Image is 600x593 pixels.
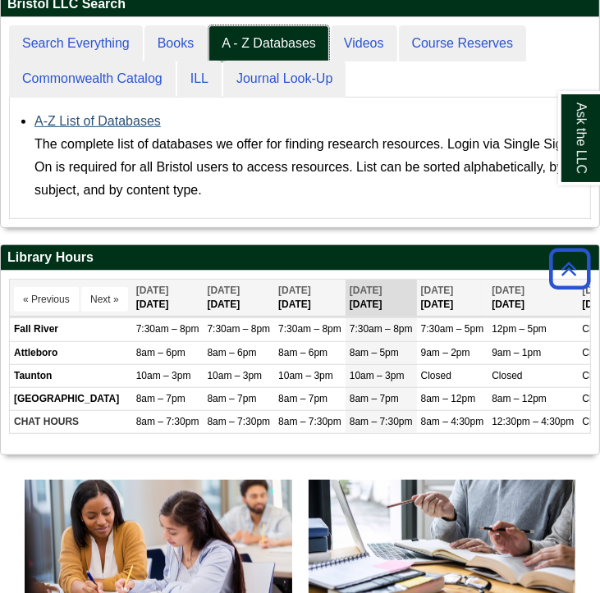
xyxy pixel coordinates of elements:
[81,287,128,312] button: Next »
[223,61,346,98] a: Journal Look-Up
[350,347,399,358] span: 8am – 5pm
[543,258,596,280] a: Back to Top
[492,370,522,381] span: Closed
[492,416,574,427] span: 12:30pm – 4:30pm
[207,347,256,358] span: 8am – 6pm
[278,323,341,335] span: 7:30am – 8pm
[274,280,346,317] th: [DATE]
[207,416,270,427] span: 8am – 7:30pm
[10,411,132,434] td: CHAT HOURS
[492,393,547,404] span: 8am – 12pm
[492,323,547,335] span: 12pm – 5pm
[421,285,454,296] span: [DATE]
[136,416,199,427] span: 8am – 7:30pm
[203,280,274,317] th: [DATE]
[132,280,204,317] th: [DATE]
[350,323,413,335] span: 7:30am – 8pm
[417,280,488,317] th: [DATE]
[350,370,405,381] span: 10am – 3pm
[278,285,311,296] span: [DATE]
[278,347,327,358] span: 8am – 6pm
[346,280,417,317] th: [DATE]
[208,25,329,62] a: A - Z Databases
[10,387,132,410] td: [GEOGRAPHIC_DATA]
[421,323,484,335] span: 7:30am – 5pm
[10,318,132,341] td: Fall River
[207,370,262,381] span: 10am – 3pm
[34,133,582,202] div: The complete list of databases we offer for finding research resources. Login via Single Sign On ...
[177,61,222,98] a: ILL
[144,25,207,62] a: Books
[421,370,451,381] span: Closed
[9,25,143,62] a: Search Everything
[488,280,578,317] th: [DATE]
[278,416,341,427] span: 8am – 7:30pm
[1,245,599,271] h2: Library Hours
[207,285,240,296] span: [DATE]
[10,364,132,387] td: Taunton
[492,285,524,296] span: [DATE]
[136,370,191,381] span: 10am – 3pm
[421,416,484,427] span: 8am – 4:30pm
[34,114,161,128] a: A-Z List of Databases
[492,347,541,358] span: 9am – 1pm
[350,393,399,404] span: 8am – 7pm
[421,393,476,404] span: 8am – 12pm
[331,25,397,62] a: Videos
[136,347,185,358] span: 8am – 6pm
[350,285,382,296] span: [DATE]
[9,61,176,98] a: Commonwealth Catalog
[14,287,79,312] button: « Previous
[421,347,470,358] span: 9am – 2pm
[207,323,270,335] span: 7:30am – 8pm
[136,323,199,335] span: 7:30am – 8pm
[207,393,256,404] span: 8am – 7pm
[399,25,527,62] a: Course Reserves
[278,393,327,404] span: 8am – 7pm
[278,370,333,381] span: 10am – 3pm
[136,393,185,404] span: 8am – 7pm
[10,341,132,364] td: Attleboro
[136,285,169,296] span: [DATE]
[350,416,413,427] span: 8am – 7:30pm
